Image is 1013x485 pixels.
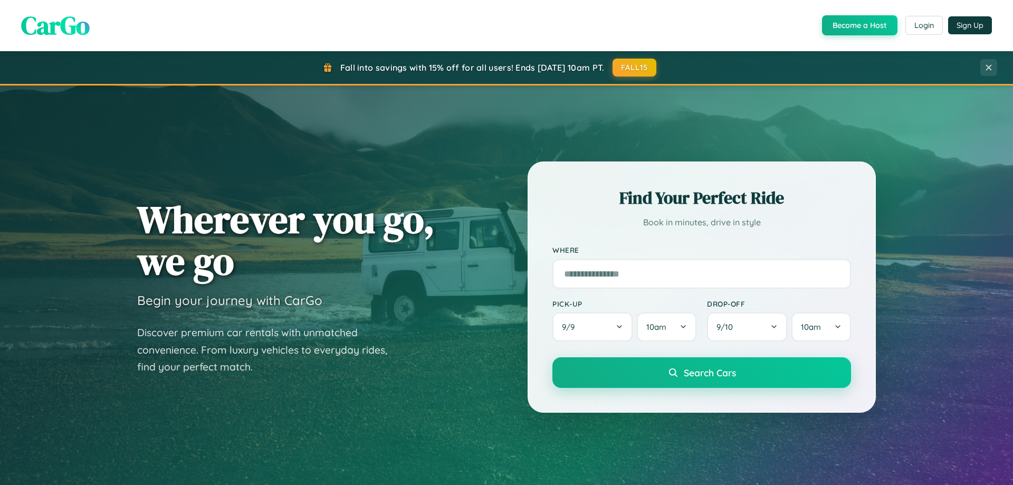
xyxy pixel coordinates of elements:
[552,186,851,210] h2: Find Your Perfect Ride
[562,322,580,332] span: 9 / 9
[905,16,943,35] button: Login
[552,246,851,255] label: Where
[801,322,821,332] span: 10am
[137,324,401,376] p: Discover premium car rentals with unmatched convenience. From luxury vehicles to everyday rides, ...
[791,312,851,341] button: 10am
[707,312,787,341] button: 9/10
[822,15,897,35] button: Become a Host
[137,292,322,308] h3: Begin your journey with CarGo
[684,367,736,378] span: Search Cars
[646,322,666,332] span: 10am
[21,8,90,43] span: CarGo
[552,215,851,230] p: Book in minutes, drive in style
[613,59,657,77] button: FALL15
[948,16,992,34] button: Sign Up
[637,312,696,341] button: 10am
[716,322,738,332] span: 9 / 10
[137,198,435,282] h1: Wherever you go, we go
[707,299,851,308] label: Drop-off
[552,312,633,341] button: 9/9
[552,299,696,308] label: Pick-up
[552,357,851,388] button: Search Cars
[340,62,605,73] span: Fall into savings with 15% off for all users! Ends [DATE] 10am PT.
